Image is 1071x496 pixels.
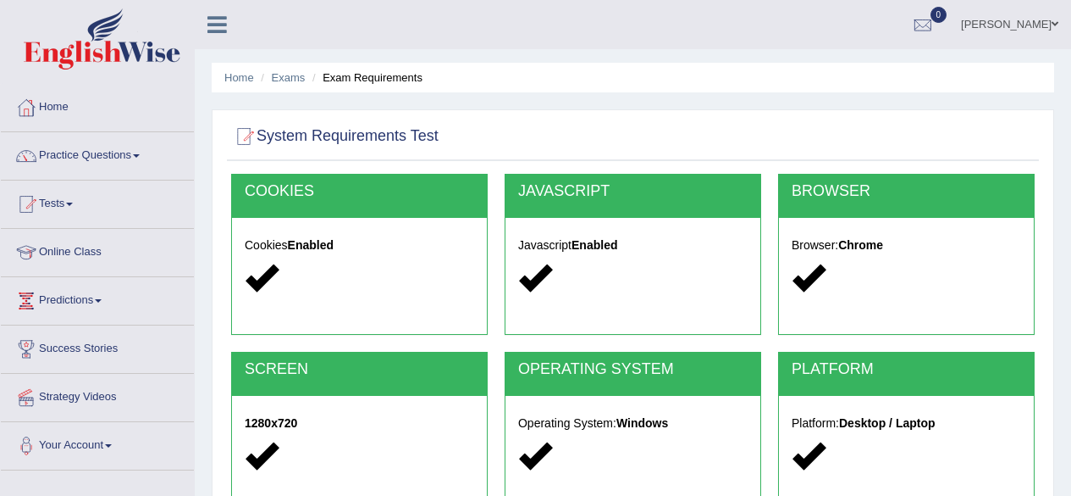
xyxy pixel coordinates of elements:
[1,277,194,320] a: Predictions
[792,239,1021,252] h5: Browser:
[792,361,1021,378] h2: PLATFORM
[245,416,297,430] strong: 1280x720
[231,124,439,149] h2: System Requirements Test
[1,422,194,465] a: Your Account
[1,84,194,126] a: Home
[518,417,748,430] h5: Operating System:
[1,181,194,223] a: Tests
[792,183,1021,200] h2: BROWSER
[1,229,194,271] a: Online Class
[518,361,748,378] h2: OPERATING SYSTEM
[571,238,617,252] strong: Enabled
[272,71,306,84] a: Exams
[1,132,194,175] a: Practice Questions
[288,238,334,252] strong: Enabled
[1,374,194,416] a: Strategy Videos
[245,183,474,200] h2: COOKIES
[838,238,883,252] strong: Chrome
[308,70,422,86] li: Exam Requirements
[930,7,947,23] span: 0
[245,239,474,252] h5: Cookies
[839,416,936,430] strong: Desktop / Laptop
[518,183,748,200] h2: JAVASCRIPT
[245,361,474,378] h2: SCREEN
[616,416,668,430] strong: Windows
[224,71,254,84] a: Home
[1,326,194,368] a: Success Stories
[518,239,748,252] h5: Javascript
[792,417,1021,430] h5: Platform:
